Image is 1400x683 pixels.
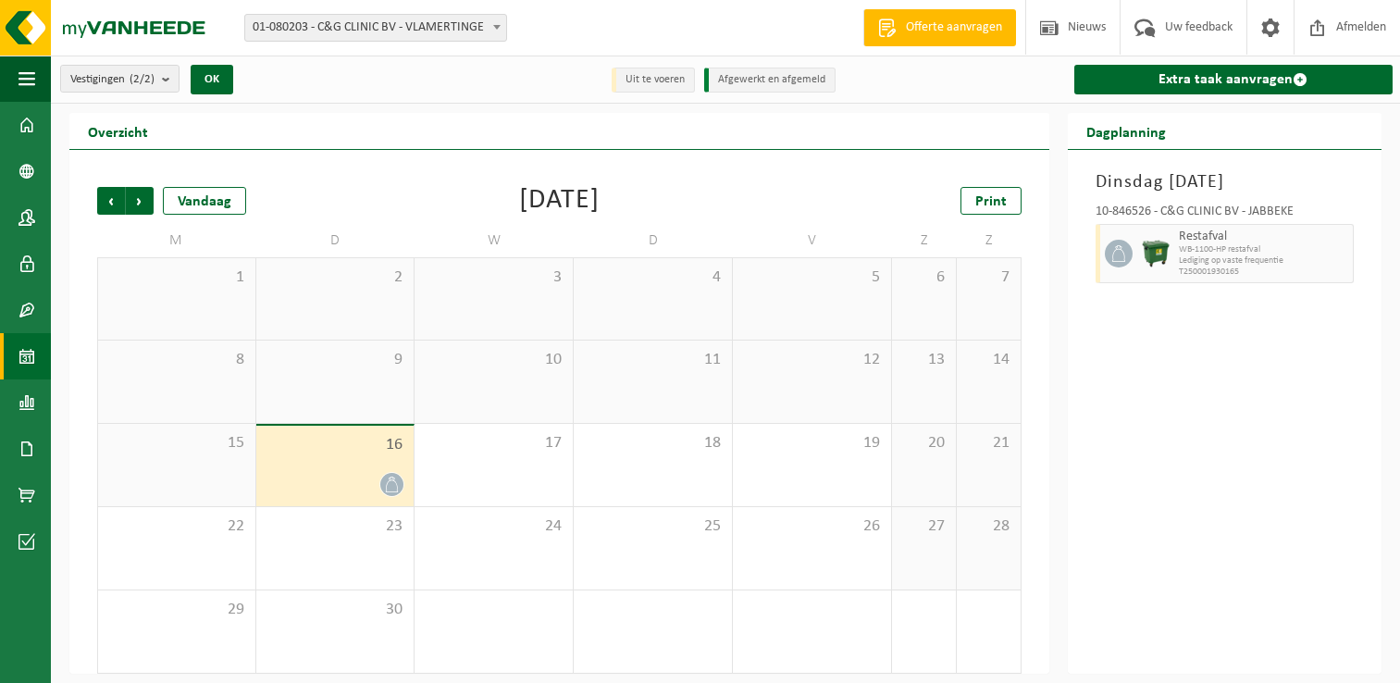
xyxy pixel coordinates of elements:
[901,516,947,537] span: 27
[107,433,246,453] span: 15
[892,224,957,257] td: Z
[1096,168,1355,196] h3: Dinsdag [DATE]
[957,224,1022,257] td: Z
[966,516,1011,537] span: 28
[130,73,155,85] count: (2/2)
[191,65,233,94] button: OK
[415,224,574,257] td: W
[266,435,405,455] span: 16
[97,224,256,257] td: M
[742,350,882,370] span: 12
[107,600,246,620] span: 29
[1179,244,1349,255] span: WB-1100-HP restafval
[1074,65,1394,94] a: Extra taak aanvragen
[1179,255,1349,267] span: Lediging op vaste frequentie
[266,516,405,537] span: 23
[966,267,1011,288] span: 7
[583,433,723,453] span: 18
[244,14,507,42] span: 01-080203 - C&G CLINIC BV - VLAMERTINGE
[1179,230,1349,244] span: Restafval
[1096,205,1355,224] div: 10-846526 - C&G CLINIC BV - JABBEKE
[70,66,155,93] span: Vestigingen
[960,187,1022,215] a: Print
[107,516,246,537] span: 22
[256,224,415,257] td: D
[966,350,1011,370] span: 14
[126,187,154,215] span: Volgende
[901,433,947,453] span: 20
[733,224,892,257] td: V
[424,267,564,288] span: 3
[60,65,180,93] button: Vestigingen(2/2)
[519,187,600,215] div: [DATE]
[583,267,723,288] span: 4
[266,267,405,288] span: 2
[424,350,564,370] span: 10
[69,113,167,149] h2: Overzicht
[975,194,1007,209] span: Print
[742,267,882,288] span: 5
[266,350,405,370] span: 9
[612,68,695,93] li: Uit te voeren
[704,68,836,93] li: Afgewerkt en afgemeld
[574,224,733,257] td: D
[583,350,723,370] span: 11
[742,433,882,453] span: 19
[424,516,564,537] span: 24
[424,433,564,453] span: 17
[97,187,125,215] span: Vorige
[583,516,723,537] span: 25
[107,350,246,370] span: 8
[1068,113,1184,149] h2: Dagplanning
[163,187,246,215] div: Vandaag
[863,9,1016,46] a: Offerte aanvragen
[245,15,506,41] span: 01-080203 - C&G CLINIC BV - VLAMERTINGE
[901,350,947,370] span: 13
[107,267,246,288] span: 1
[742,516,882,537] span: 26
[966,433,1011,453] span: 21
[901,19,1007,37] span: Offerte aanvragen
[266,600,405,620] span: 30
[901,267,947,288] span: 6
[1179,267,1349,278] span: T250001930165
[1142,240,1170,267] img: WB-1100-HPE-GN-01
